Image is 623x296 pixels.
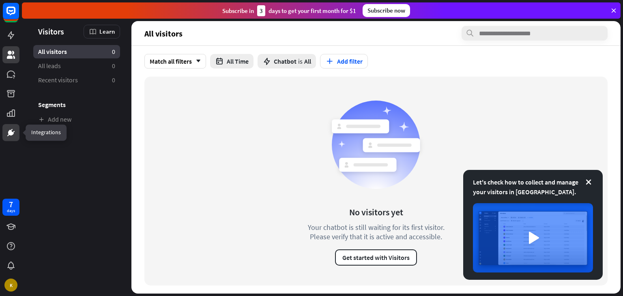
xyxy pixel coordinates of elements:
[38,27,64,36] span: Visitors
[38,76,78,84] span: Recent visitors
[144,54,206,69] div: Match all filters
[144,29,183,38] span: All visitors
[2,199,19,216] a: 7 days
[38,62,61,70] span: All leads
[38,47,67,56] span: All visitors
[112,47,115,56] aside: 0
[6,3,31,28] button: Open LiveChat chat widget
[7,208,15,214] div: days
[33,59,120,73] a: All leads 0
[99,28,115,35] span: Learn
[349,206,403,218] div: No visitors yet
[473,177,593,197] div: Let's check how to collect and manage your visitors in [GEOGRAPHIC_DATA].
[9,201,13,208] div: 7
[192,59,201,64] i: arrow_down
[33,73,120,87] a: Recent visitors 0
[320,54,368,69] button: Add filter
[210,54,253,69] button: All Time
[473,203,593,272] img: image
[293,223,459,241] div: Your chatbot is still waiting for its first visitor. Please verify that it is active and accessible.
[4,279,17,292] div: K
[335,249,417,266] button: Get started with Visitors
[304,57,311,65] span: All
[33,113,120,126] a: Add new
[363,4,410,17] div: Subscribe now
[274,57,296,65] span: Chatbot
[112,76,115,84] aside: 0
[33,101,120,109] h3: Segments
[222,5,356,16] div: Subscribe in days to get your first month for $1
[257,5,265,16] div: 3
[112,62,115,70] aside: 0
[298,57,303,65] span: is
